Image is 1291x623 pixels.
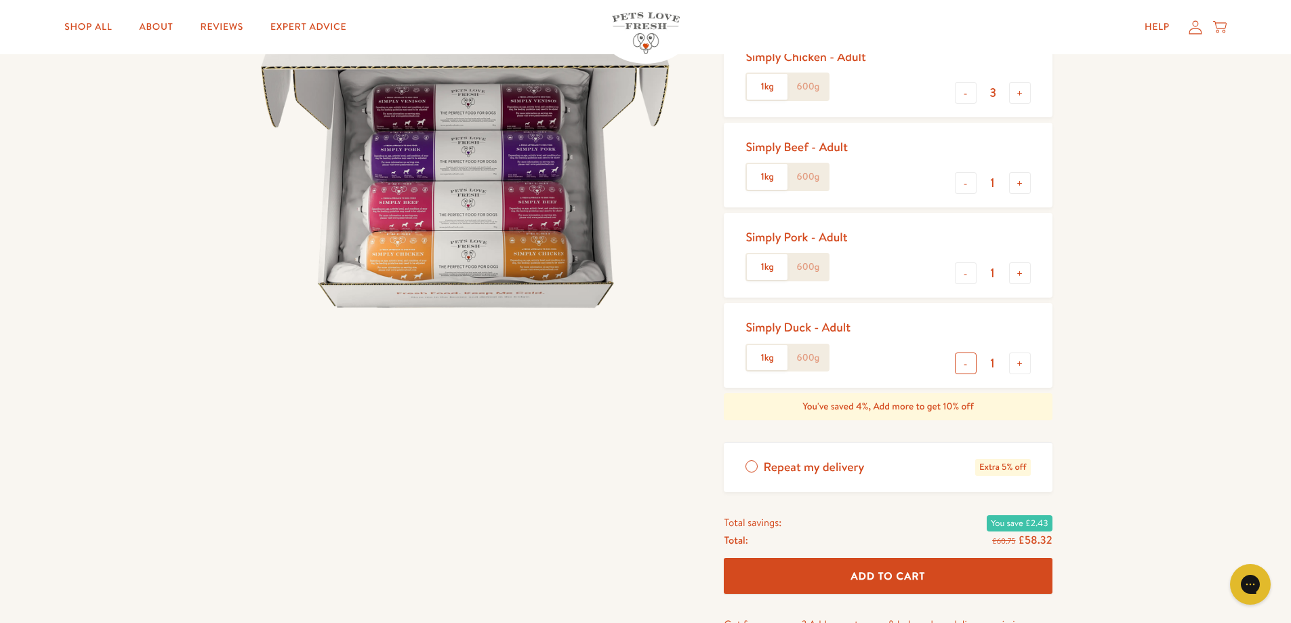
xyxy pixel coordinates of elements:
[992,536,1015,546] s: £60.75
[745,139,848,155] div: Simply Beef - Adult
[955,262,977,284] button: -
[260,14,357,41] a: Expert Advice
[787,254,828,280] label: 600g
[747,74,787,100] label: 1kg
[1009,172,1031,194] button: +
[787,164,828,190] label: 600g
[975,459,1030,476] span: Extra 5% off
[724,393,1052,420] div: You've saved 4%, Add more to get 10% off
[787,345,828,371] label: 600g
[190,14,254,41] a: Reviews
[54,14,123,41] a: Shop All
[745,49,865,64] div: Simply Chicken - Adult
[745,319,851,335] div: Simply Duck - Adult
[745,229,847,245] div: Simply Pork - Adult
[955,172,977,194] button: -
[747,254,787,280] label: 1kg
[955,353,977,374] button: -
[724,514,781,531] span: Total savings:
[1134,14,1181,41] a: Help
[1018,533,1052,548] span: £58.32
[1009,353,1031,374] button: +
[787,74,828,100] label: 600g
[612,12,680,54] img: Pets Love Fresh
[987,515,1052,531] span: You save £2.43
[1009,82,1031,104] button: +
[851,569,926,583] span: Add To Cart
[1009,262,1031,284] button: +
[763,459,864,476] span: Repeat my delivery
[1223,559,1277,609] iframe: Gorgias live chat messenger
[747,164,787,190] label: 1kg
[955,82,977,104] button: -
[724,531,747,549] span: Total:
[747,345,787,371] label: 1kg
[724,558,1052,594] button: Add To Cart
[128,14,184,41] a: About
